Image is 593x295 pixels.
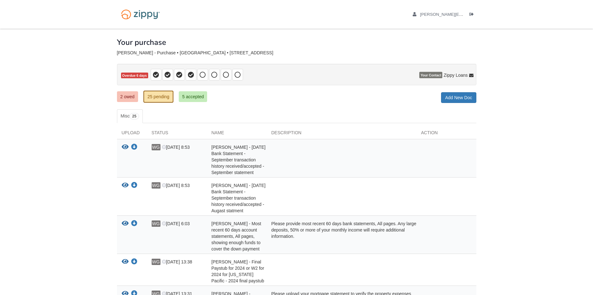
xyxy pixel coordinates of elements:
a: Add New Doc [441,92,476,103]
a: 5 accepted [179,91,207,102]
span: WG [152,182,160,189]
span: Overdue 6 days [121,73,148,79]
h1: Your purchase [117,38,166,46]
a: Download Warren Grassman - August 2025 Bank Statement - September transaction history received/ac... [131,145,137,150]
span: WG [152,144,160,150]
button: View Warren Grassman - August 2025 Bank Statement - September transaction history received/accept... [122,182,129,189]
button: View Warren Grassman - Most recent 60 days account statements, All pages, showing enough funds to... [122,220,129,227]
span: [DATE] 6:03 [162,221,190,226]
div: Name [207,129,267,139]
a: edit profile [413,12,562,18]
a: Download Warren Grassman - Most recent 60 days account statements, All pages, showing enough fund... [131,221,137,226]
span: [DATE] 13:38 [162,259,192,264]
span: [DATE] 8:53 [162,145,190,150]
div: [PERSON_NAME] - Purchase • [GEOGRAPHIC_DATA] • [STREET_ADDRESS] [117,50,476,56]
span: WG [152,259,160,265]
span: [PERSON_NAME] - [DATE] Bank Statement - September transaction history received/accepted - Augast ... [212,183,266,213]
button: View Warren Grassman - Final Paystub for 2024 or W2 for 2024 for Georgia Pacific - 2024 final pay... [122,259,129,265]
span: [PERSON_NAME] - Most recent 60 days account statements, All pages, showing enough funds to cover ... [212,221,261,251]
div: Description [267,129,416,139]
span: [PERSON_NAME] - Final Paystub for 2024 or W2 for 2024 for [US_STATE] Pacific - 2024 final paystub [212,259,264,283]
a: 2 owed [117,91,138,102]
span: Your Contact [419,72,442,78]
span: [PERSON_NAME] - [DATE] Bank Statement - September transaction history received/accepted - Septemb... [212,145,266,175]
a: Misc [117,109,143,123]
span: [DATE] 8:53 [162,183,190,188]
span: Zippy Loans [444,72,468,78]
button: View Warren Grassman - August 2025 Bank Statement - September transaction history received/accept... [122,144,129,151]
div: Status [147,129,207,139]
div: Please provide most recent 60 days bank statements, All pages. Any large deposits, 50% or more of... [267,220,416,252]
span: WG [152,220,160,227]
a: 25 pending [143,91,173,103]
span: warren.grassman@gapac.com [420,12,562,17]
a: Download Warren Grassman - August 2025 Bank Statement - September transaction history received/ac... [131,183,137,188]
span: 25 [130,113,139,119]
div: Action [416,129,476,139]
a: Log out [469,12,476,18]
img: Logo [117,6,164,22]
a: Download Warren Grassman - Final Paystub for 2024 or W2 for 2024 for Georgia Pacific - 2024 final... [131,260,137,265]
div: Upload [117,129,147,139]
